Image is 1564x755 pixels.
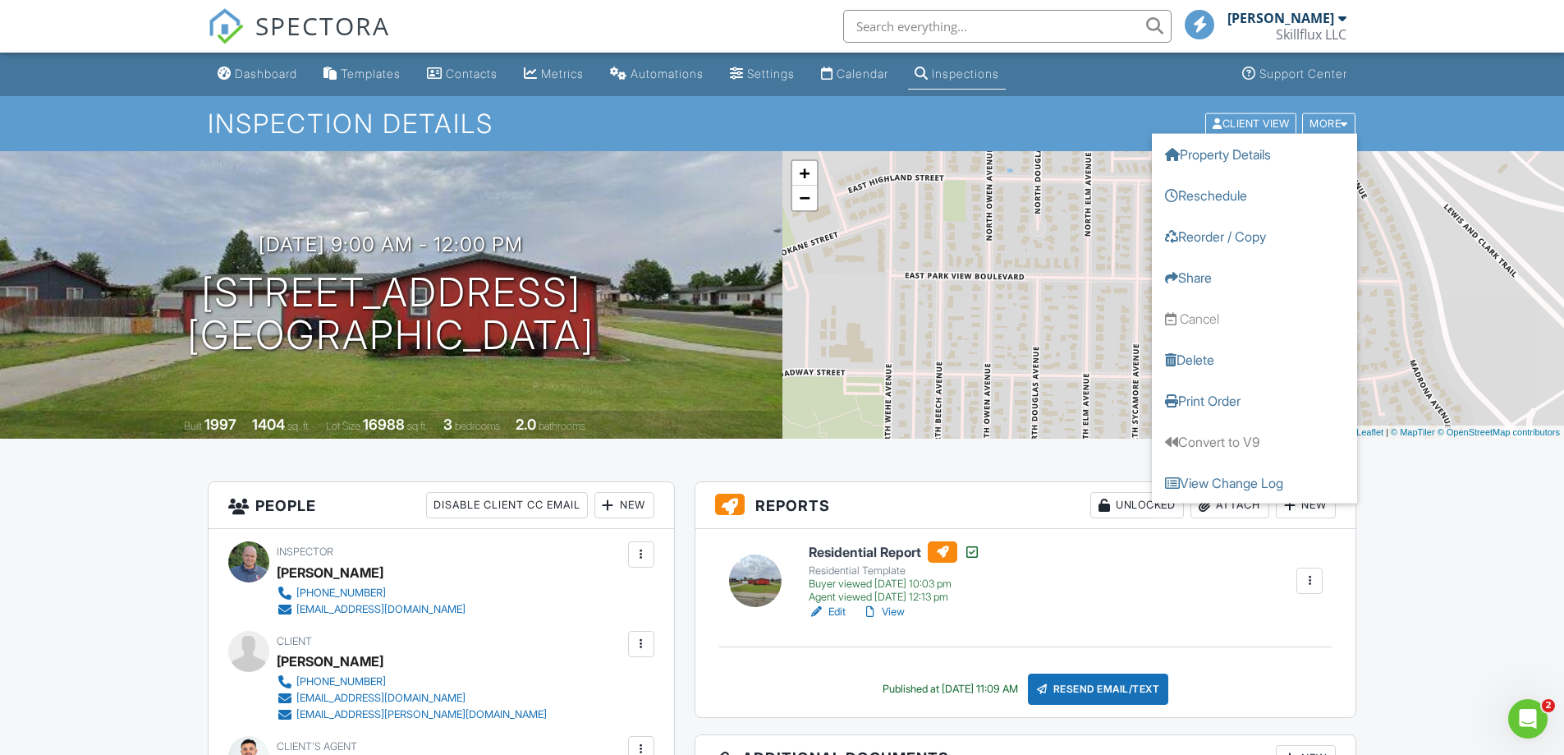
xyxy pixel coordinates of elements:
h1: Inspection Details [208,109,1357,138]
span: Lot Size [326,420,360,432]
div: [EMAIL_ADDRESS][PERSON_NAME][DOMAIN_NAME] [296,708,547,721]
div: 16988 [363,416,405,433]
div: 3 [443,416,452,433]
div: [EMAIL_ADDRESS][DOMAIN_NAME] [296,692,466,705]
div: Dashboard [235,67,297,81]
a: Automations (Basic) [603,59,710,90]
a: View [862,604,905,620]
a: Metrics [517,59,590,90]
a: Contacts [420,59,504,90]
h3: [DATE] 9:00 am - 12:00 pm [259,233,523,256]
span: + [799,163,810,183]
a: Residential Report Residential Template Buyer viewed [DATE] 10:03 pm Agent viewed [DATE] 12:13 pm [809,541,980,604]
div: Unlocked [1090,492,1184,518]
a: Reschedule [1152,174,1357,215]
div: New [1276,492,1336,518]
div: Automations [631,67,704,81]
h3: Reports [695,482,1356,529]
div: Skillflux LLC [1276,26,1346,43]
div: More [1302,113,1355,135]
a: Zoom in [792,161,817,186]
a: Share [1152,256,1357,297]
span: SPECTORA [255,8,390,43]
a: Print Order [1152,380,1357,421]
a: [PHONE_NUMBER] [277,674,547,690]
a: Client View [1204,117,1300,129]
div: Cancel [1180,309,1219,327]
div: 1404 [252,416,285,433]
div: [PERSON_NAME] [277,649,383,674]
span: Client [277,635,312,647]
div: Attach [1190,492,1269,518]
a: Settings [723,59,801,90]
div: Support Center [1259,67,1347,81]
a: © OpenStreetMap contributors [1438,427,1560,437]
div: Metrics [541,67,584,81]
span: 2 [1542,699,1555,712]
div: [PERSON_NAME] [277,560,383,585]
div: [PHONE_NUMBER] [296,587,386,600]
div: Buyer viewed [DATE] 10:03 pm [809,578,980,591]
div: [PHONE_NUMBER] [296,675,386,688]
div: Calendar [837,67,888,81]
span: sq. ft. [287,420,310,432]
div: Published at [DATE] 11:09 AM [883,683,1018,696]
div: Inspections [932,67,999,81]
a: SPECTORA [208,22,390,57]
a: Convert to V9 [1152,421,1357,462]
h6: Residential Report [809,541,980,563]
span: Built [184,420,202,432]
div: [EMAIL_ADDRESS][DOMAIN_NAME] [296,603,466,616]
span: Client's Agent [277,740,357,753]
a: Delete [1152,338,1357,380]
div: Settings [747,67,795,81]
a: [PHONE_NUMBER] [277,585,466,601]
div: Agent viewed [DATE] 12:13 pm [809,591,980,604]
a: Calendar [814,59,895,90]
h3: People [209,482,674,529]
div: 2.0 [516,416,536,433]
span: | [1386,427,1388,437]
div: Resend Email/Text [1028,674,1169,705]
a: [EMAIL_ADDRESS][DOMAIN_NAME] [277,601,466,618]
a: Reorder / Copy [1152,215,1357,256]
span: Inspector [277,546,333,558]
div: Client View [1205,113,1296,135]
div: [PERSON_NAME] [1227,10,1334,26]
a: © MapTiler [1391,427,1435,437]
a: Dashboard [211,59,304,90]
span: sq.ft. [407,420,428,432]
div: 1997 [204,416,236,433]
a: Edit [809,604,846,620]
div: New [594,492,654,518]
a: Templates [317,59,407,90]
div: Disable Client CC Email [426,492,588,518]
a: View Change Log [1152,462,1357,503]
input: Search everything... [843,10,1172,43]
a: [EMAIL_ADDRESS][PERSON_NAME][DOMAIN_NAME] [277,707,547,723]
a: [EMAIL_ADDRESS][DOMAIN_NAME] [277,690,547,707]
iframe: Intercom live chat [1508,699,1548,739]
div: Contacts [446,67,498,81]
img: The Best Home Inspection Software - Spectora [208,8,244,44]
div: Residential Template [809,564,980,578]
a: Support Center [1236,59,1354,90]
span: bathrooms [539,420,585,432]
h1: [STREET_ADDRESS] [GEOGRAPHIC_DATA] [187,271,594,358]
span: bedrooms [455,420,500,432]
span: − [799,187,810,208]
a: Inspections [908,59,1006,90]
div: Templates [341,67,401,81]
a: Property Details [1152,133,1357,174]
a: Zoom out [792,186,817,210]
a: Leaflet [1346,427,1383,437]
